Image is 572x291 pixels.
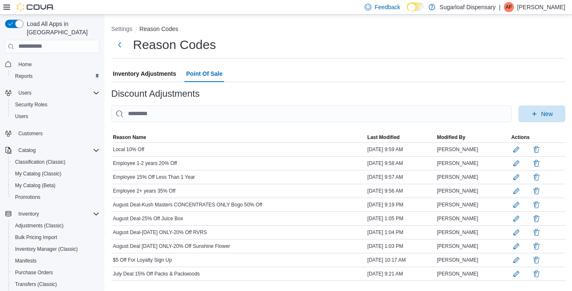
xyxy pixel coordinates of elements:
a: Bulk Pricing Import [12,232,61,242]
span: New [541,110,553,118]
nav: An example of EuiBreadcrumbs [111,25,565,35]
span: August Deal-25% Off Juice Box [113,215,183,222]
a: My Catalog (Beta) [12,180,59,191]
span: Purchase Orders [15,269,53,276]
a: Inventory Manager (Classic) [12,244,81,254]
span: [PERSON_NAME] [437,229,478,236]
button: My Catalog (Classic) [8,168,103,180]
span: [DATE] 9:57 AM [368,174,403,180]
span: Security Roles [12,100,100,110]
span: Promotions [15,194,41,201]
a: Customers [15,129,46,139]
p: [PERSON_NAME] [517,2,565,12]
span: Security Roles [15,101,47,108]
button: New [518,106,565,122]
a: Promotions [12,192,44,202]
button: Manifests [8,255,103,267]
button: My Catalog (Beta) [8,180,103,191]
p: Sugarloaf Dispensary [439,2,495,12]
span: Inventory Manager (Classic) [15,246,78,252]
button: Catalog [2,144,103,156]
input: Dark Mode [407,3,424,11]
span: My Catalog (Beta) [12,180,100,191]
button: Modified By [435,132,510,142]
span: Reports [12,71,100,81]
span: [PERSON_NAME] [437,270,478,277]
button: Customers [2,127,103,139]
span: [PERSON_NAME] [437,215,478,222]
span: [DATE] 1:03 PM [368,243,403,250]
span: Inventory Manager (Classic) [12,244,100,254]
button: Reports [8,70,103,82]
span: Manifests [12,256,100,266]
span: Modified By [437,134,465,141]
button: Last Modified [366,132,435,142]
span: Local 10% Off [113,146,144,153]
span: Employee 1-2 years 20% Off [113,160,177,167]
span: Load All Apps in [GEOGRAPHIC_DATA] [23,20,100,36]
span: Home [18,61,32,68]
button: Transfers (Classic) [8,278,103,290]
button: Inventory Manager (Classic) [8,243,103,255]
h1: Reason Codes [133,36,216,53]
span: July Deal 15% Off Packs & Packwoods [113,270,200,277]
button: Reason Codes [140,26,179,32]
span: Home [15,59,100,70]
span: [PERSON_NAME] [437,188,478,194]
a: My Catalog (Classic) [12,169,65,179]
span: My Catalog (Classic) [12,169,100,179]
span: [DATE] 1:04 PM [368,229,403,236]
a: Purchase Orders [12,268,56,278]
span: Reports [15,73,33,80]
span: [DATE] 1:05 PM [368,215,403,222]
span: Reason Name [113,134,146,141]
button: Users [8,111,103,122]
span: [DATE] 9:58 AM [368,160,403,167]
span: Bulk Pricing Import [12,232,100,242]
span: Classification (Classic) [15,159,66,165]
span: Users [15,88,100,98]
span: My Catalog (Beta) [15,182,56,189]
span: Customers [15,128,100,139]
a: Security Roles [12,100,51,110]
button: Home [2,58,103,70]
span: [DATE] 9:19 PM [368,201,403,208]
span: August Deal [DATE] ONLY-20% Off Sunshine Flower [113,243,230,250]
span: Point Of Sale [186,65,222,82]
button: Inventory [2,208,103,220]
p: | [499,2,500,12]
a: Adjustments (Classic) [12,221,67,231]
span: Employee 2+ years 35% Off [113,188,176,194]
a: Reports [12,71,36,81]
span: Adjustments (Classic) [12,221,100,231]
span: August Deal-Kush Masters CONCENTRATES ONLY Bogo 50% Off [113,201,262,208]
a: Manifests [12,256,40,266]
button: Reason Name [111,132,366,142]
span: Promotions [12,192,100,202]
button: Users [15,88,35,98]
span: [PERSON_NAME] [437,201,478,208]
span: Adjustments (Classic) [15,222,64,229]
span: AF [506,2,512,12]
a: Home [15,59,35,70]
h3: Discount Adjustments [111,89,199,99]
button: Purchase Orders [8,267,103,278]
span: [PERSON_NAME] [437,257,478,263]
div: Auriel Ferdinandson [504,2,514,12]
button: Adjustments (Classic) [8,220,103,232]
span: [PERSON_NAME] [437,243,478,250]
span: Classification (Classic) [12,157,100,167]
span: [PERSON_NAME] [437,174,478,180]
span: [DATE] 9:56 AM [368,188,403,194]
span: Users [15,113,28,120]
span: Last Modified [368,134,400,141]
a: Classification (Classic) [12,157,69,167]
span: Catalog [18,147,36,154]
span: My Catalog (Classic) [15,170,61,177]
button: Inventory [15,209,42,219]
span: Inventory [18,211,39,217]
button: Users [2,87,103,99]
button: Bulk Pricing Import [8,232,103,243]
button: Settings [111,26,133,32]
